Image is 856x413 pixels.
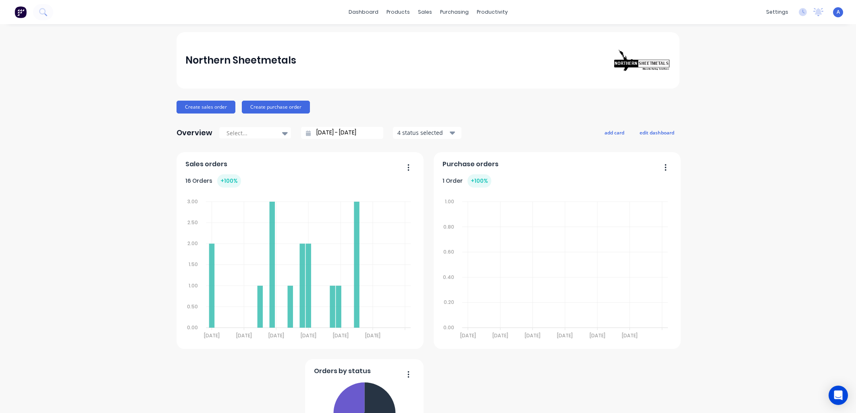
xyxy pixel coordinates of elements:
tspan: [DATE] [590,332,605,339]
tspan: 1.00 [189,282,198,289]
div: Overview [177,125,212,141]
span: Orders by status [314,366,371,376]
tspan: [DATE] [204,332,220,339]
button: Create purchase order [242,101,310,114]
tspan: 1.50 [189,261,198,268]
tspan: 3.00 [187,198,198,205]
tspan: [DATE] [492,332,508,339]
span: Sales orders [185,159,227,169]
span: A [837,8,840,16]
tspan: [DATE] [301,332,316,339]
tspan: 0.60 [443,248,454,255]
div: 16 Orders [185,174,241,188]
tspan: 2.50 [187,219,198,226]
tspan: [DATE] [333,332,349,339]
tspan: 0.00 [187,324,198,331]
div: Northern Sheetmetals [185,52,296,68]
tspan: 2.00 [187,240,198,247]
tspan: 0.00 [443,324,454,331]
tspan: [DATE] [365,332,381,339]
tspan: [DATE] [622,332,638,339]
div: productivity [473,6,512,18]
button: edit dashboard [634,127,679,138]
button: 4 status selected [393,127,461,139]
div: settings [762,6,792,18]
img: Northern Sheetmetals [614,50,671,71]
div: 4 status selected [397,128,448,137]
tspan: [DATE] [236,332,252,339]
tspan: [DATE] [268,332,284,339]
div: Open Intercom Messenger [829,386,848,405]
div: 1 Order [443,174,491,188]
div: + 100 % [467,174,491,188]
tspan: [DATE] [525,332,540,339]
div: purchasing [436,6,473,18]
tspan: 0.40 [443,274,454,281]
tspan: [DATE] [460,332,476,339]
tspan: 0.20 [443,299,454,306]
div: products [382,6,414,18]
tspan: 0.50 [187,303,198,310]
button: add card [599,127,630,138]
button: Create sales order [177,101,235,114]
div: + 100 % [217,174,241,188]
span: Purchase orders [443,159,499,169]
tspan: 1.00 [445,198,454,205]
div: sales [414,6,436,18]
a: dashboard [345,6,382,18]
tspan: [DATE] [557,332,573,339]
tspan: 0.80 [443,223,454,230]
img: Factory [15,6,27,18]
